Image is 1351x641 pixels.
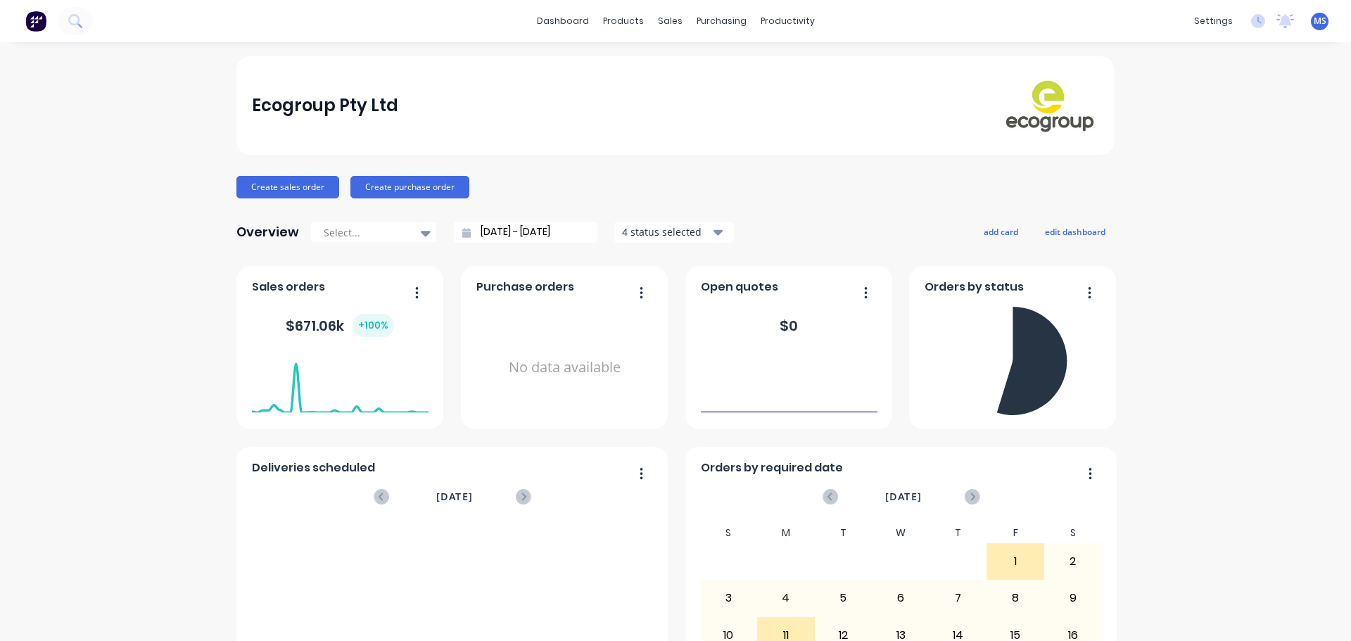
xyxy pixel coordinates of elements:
[622,224,711,239] div: 4 status selected
[815,523,873,543] div: T
[614,222,734,243] button: 4 status selected
[780,315,798,336] div: $ 0
[930,580,987,616] div: 7
[530,11,596,32] a: dashboard
[252,91,398,120] div: Ecogroup Pty Ltd
[987,544,1044,579] div: 1
[1045,544,1101,579] div: 2
[1045,580,1101,616] div: 9
[1001,77,1099,133] img: Ecogroup Pty Ltd
[286,314,394,337] div: $ 671.06k
[651,11,690,32] div: sales
[816,580,872,616] div: 5
[1314,15,1326,27] span: MS
[236,218,299,246] div: Overview
[1187,11,1240,32] div: settings
[701,279,778,296] span: Open quotes
[885,489,922,504] span: [DATE]
[350,176,469,198] button: Create purchase order
[1044,523,1102,543] div: S
[596,11,651,32] div: products
[701,580,757,616] div: 3
[975,222,1027,241] button: add card
[757,523,815,543] div: M
[754,11,822,32] div: productivity
[25,11,46,32] img: Factory
[930,523,987,543] div: T
[700,523,758,543] div: S
[1036,222,1115,241] button: edit dashboard
[476,301,653,434] div: No data available
[353,314,394,337] div: + 100 %
[436,489,473,504] span: [DATE]
[690,11,754,32] div: purchasing
[252,279,325,296] span: Sales orders
[925,279,1024,296] span: Orders by status
[476,279,574,296] span: Purchase orders
[873,580,929,616] div: 6
[236,176,339,198] button: Create sales order
[872,523,930,543] div: W
[987,580,1044,616] div: 8
[987,523,1044,543] div: F
[758,580,814,616] div: 4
